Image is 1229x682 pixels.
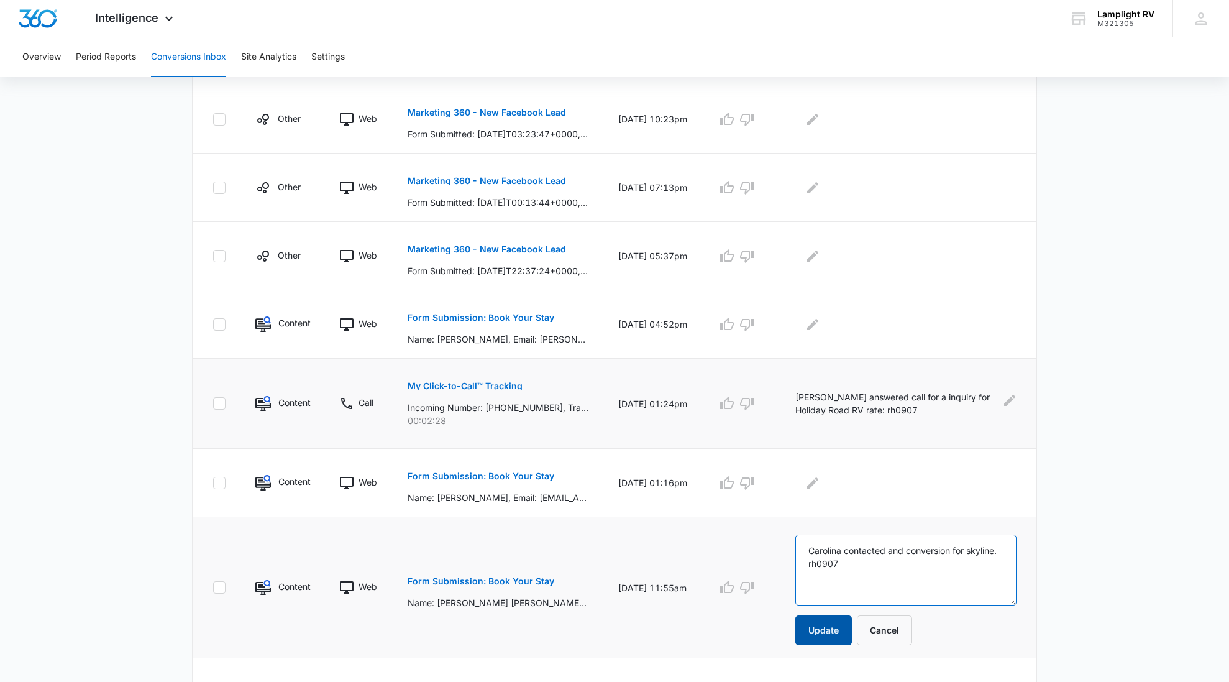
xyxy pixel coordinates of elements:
button: Site Analytics [241,37,296,77]
button: My Click-to-Call™ Tracking [408,371,523,401]
button: Edit Comments [803,109,823,129]
p: My Click-to-Call™ Tracking [408,382,523,390]
td: [DATE] 01:24pm [603,359,702,449]
p: Web [359,112,377,125]
td: [DATE] 01:16pm [603,449,702,517]
p: Web [359,317,377,330]
td: [DATE] 07:13pm [603,154,702,222]
td: [DATE] 05:37pm [603,222,702,290]
p: Marketing 360 - New Facebook Lead [408,245,566,254]
p: Form Submission: Book Your Stay [408,313,554,322]
p: Form Submitted: [DATE]T03:23:47+0000, Name: [PERSON_NAME], Email: [EMAIL_ADDRESS][DOMAIN_NAME], P... [408,127,588,141]
button: Edit Comments [1002,390,1017,410]
p: Call [359,396,373,409]
button: Marketing 360 - New Facebook Lead [408,98,566,127]
button: Form Submission: Book Your Stay [408,461,554,491]
p: Form Submitted: [DATE]T00:13:44+0000, Name: [PERSON_NAME], Email: [EMAIL_ADDRESS][DOMAIN_NAME], P... [408,196,588,209]
p: Name: [PERSON_NAME], Email: [PERSON_NAME][EMAIL_ADDRESS][DOMAIN_NAME], Phone: null, How can we he... [408,333,588,346]
span: Intelligence [95,11,158,24]
p: Other [278,112,301,125]
p: Name: [PERSON_NAME], Email: [EMAIL_ADDRESS][DOMAIN_NAME], Phone: [PHONE_NUMBER], How can we help?... [408,491,588,504]
button: Edit Comments [803,473,823,493]
div: account id [1097,19,1154,28]
p: Web [359,180,377,193]
p: Content [278,316,310,329]
textarea: Carolina contacted and conversion for skyline. rh0907 [795,535,1017,606]
button: Settings [311,37,345,77]
button: Marketing 360 - New Facebook Lead [408,166,566,196]
p: Other [278,249,301,262]
button: Form Submission: Book Your Stay [408,303,554,333]
p: Web [359,476,377,489]
button: Cancel [857,615,912,645]
p: Name: [PERSON_NAME] [PERSON_NAME], Email: [EMAIL_ADDRESS][DOMAIN_NAME], Phone: [PHONE_NUMBER], Ho... [408,596,588,609]
p: Form Submitted: [DATE]T22:37:24+0000, Name: [PERSON_NAME], Email: [PERSON_NAME][EMAIL_ADDRESS][DO... [408,264,588,277]
p: Content [278,475,310,488]
button: Edit Comments [803,178,823,198]
button: Marketing 360 - New Facebook Lead [408,234,566,264]
td: [DATE] 04:52pm [603,290,702,359]
p: Web [359,580,377,593]
p: Content [278,580,310,593]
td: [DATE] 10:23pm [603,85,702,154]
button: Update [795,615,852,645]
p: Incoming Number: [PHONE_NUMBER], Tracking Number: [PHONE_NUMBER], Ring To: [PHONE_NUMBER], Caller... [408,401,588,414]
td: [DATE] 11:55am [603,517,702,658]
button: Overview [22,37,61,77]
p: Other [278,180,301,193]
p: Web [359,249,377,262]
p: Content [278,396,310,409]
p: 00:02:28 [408,414,588,427]
p: Marketing 360 - New Facebook Lead [408,177,566,185]
button: Conversions Inbox [151,37,226,77]
p: Form Submission: Book Your Stay [408,577,554,586]
button: Edit Comments [803,246,823,266]
div: account name [1097,9,1154,19]
button: Edit Comments [803,315,823,334]
button: Form Submission: Book Your Stay [408,566,554,596]
p: [PERSON_NAME] answered call for a inquiry for Holiday Road RV rate: rh0907 [795,390,995,417]
p: Form Submission: Book Your Stay [408,472,554,481]
p: Marketing 360 - New Facebook Lead [408,108,566,117]
button: Period Reports [76,37,136,77]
